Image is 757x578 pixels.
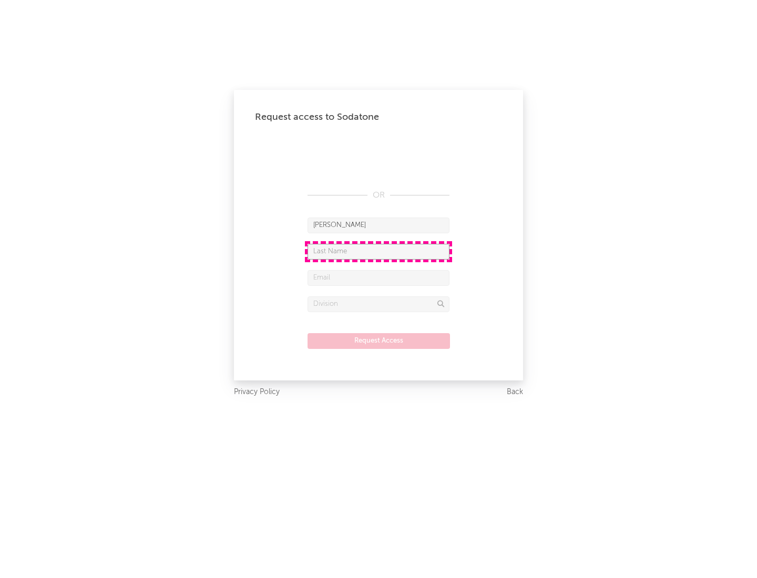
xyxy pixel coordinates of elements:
input: First Name [308,218,449,233]
div: Request access to Sodatone [255,111,502,123]
a: Back [507,386,523,399]
div: OR [308,189,449,202]
button: Request Access [308,333,450,349]
input: Division [308,296,449,312]
a: Privacy Policy [234,386,280,399]
input: Last Name [308,244,449,260]
input: Email [308,270,449,286]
